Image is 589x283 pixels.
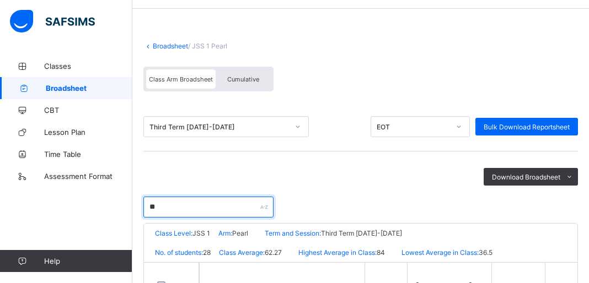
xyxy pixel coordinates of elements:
span: Cumulative [227,75,259,83]
span: Download Broadsheet [492,173,560,181]
span: 84 [377,248,385,257]
span: Term and Session: [265,229,321,237]
span: Class Arm Broadsheet [149,75,213,83]
span: Class Average: [219,248,265,257]
span: / JSS 1 Pearl [188,42,227,50]
img: safsims [10,10,95,33]
span: Lowest Average in Class: [401,248,479,257]
span: Assessment Format [44,172,132,181]
span: Bulk Download Reportsheet [484,123,570,131]
span: Time Table [44,150,132,159]
span: 62.27 [265,248,282,257]
span: No. of students: [155,248,203,257]
span: Help [44,257,132,265]
span: 28 [203,248,211,257]
span: Arm: [218,229,232,237]
span: Lesson Plan [44,128,132,137]
span: Highest Average in Class: [298,248,377,257]
span: Classes [44,62,132,70]
a: Broadsheet [153,42,188,50]
div: Third Term [DATE]-[DATE] [149,123,288,131]
span: 36.5 [479,248,492,257]
span: Pearl [232,229,248,237]
span: Broadsheet [46,84,132,92]
span: Third Term [DATE]-[DATE] [321,229,402,237]
span: Class Level: [155,229,192,237]
span: CBT [44,106,132,115]
div: EOT [377,123,449,131]
span: JSS 1 [192,229,210,237]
